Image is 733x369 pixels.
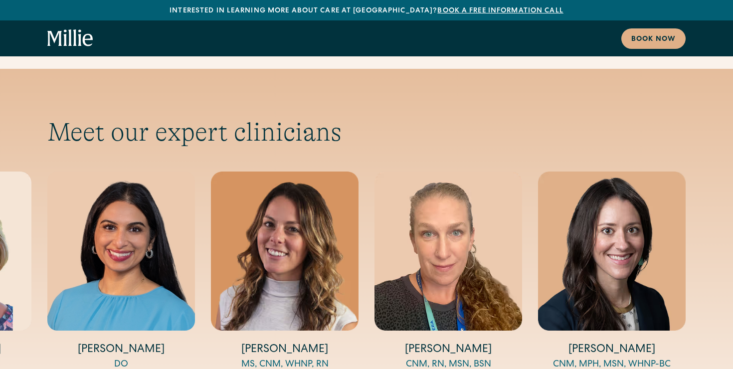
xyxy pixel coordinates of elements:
[538,343,686,358] h4: [PERSON_NAME]
[437,7,563,14] a: Book a free information call
[621,28,686,49] a: Book now
[47,343,195,358] h4: [PERSON_NAME]
[631,34,676,45] div: Book now
[47,117,686,148] h2: Meet our expert clinicians
[374,343,522,358] h4: [PERSON_NAME]
[211,343,359,358] h4: [PERSON_NAME]
[47,29,93,47] a: home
